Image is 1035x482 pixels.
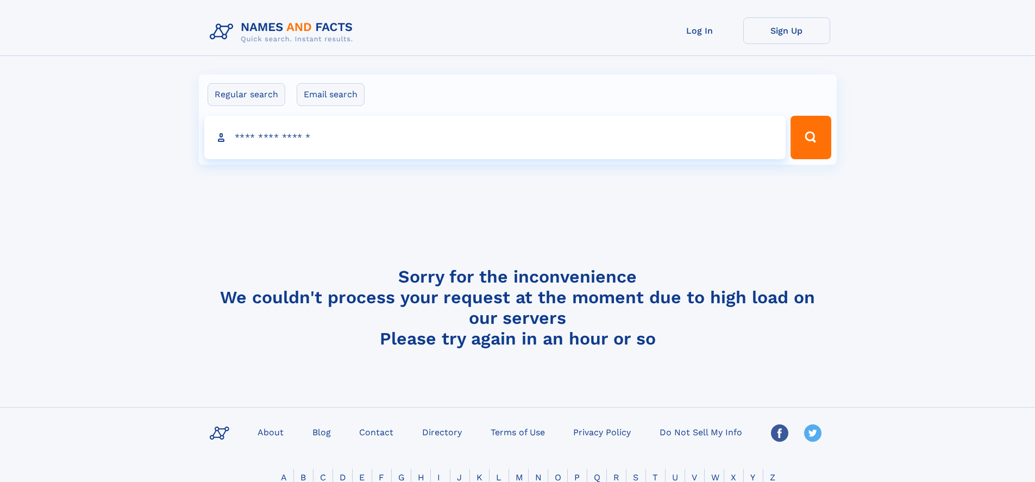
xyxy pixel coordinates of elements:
h4: Sorry for the inconvenience We couldn't process your request at the moment due to high load on ou... [205,266,830,349]
a: Sign Up [743,17,830,44]
img: Logo Names and Facts [205,17,362,47]
a: Contact [355,424,398,440]
a: Directory [418,424,466,440]
a: Log In [656,17,743,44]
a: Do Not Sell My Info [655,424,747,440]
a: Blog [308,424,335,440]
label: Regular search [208,83,285,106]
label: Email search [297,83,365,106]
a: About [253,424,288,440]
img: Twitter [804,424,821,442]
img: Facebook [771,424,788,442]
a: Privacy Policy [569,424,635,440]
button: Search Button [791,116,831,159]
input: search input [204,116,786,159]
a: Terms of Use [486,424,549,440]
